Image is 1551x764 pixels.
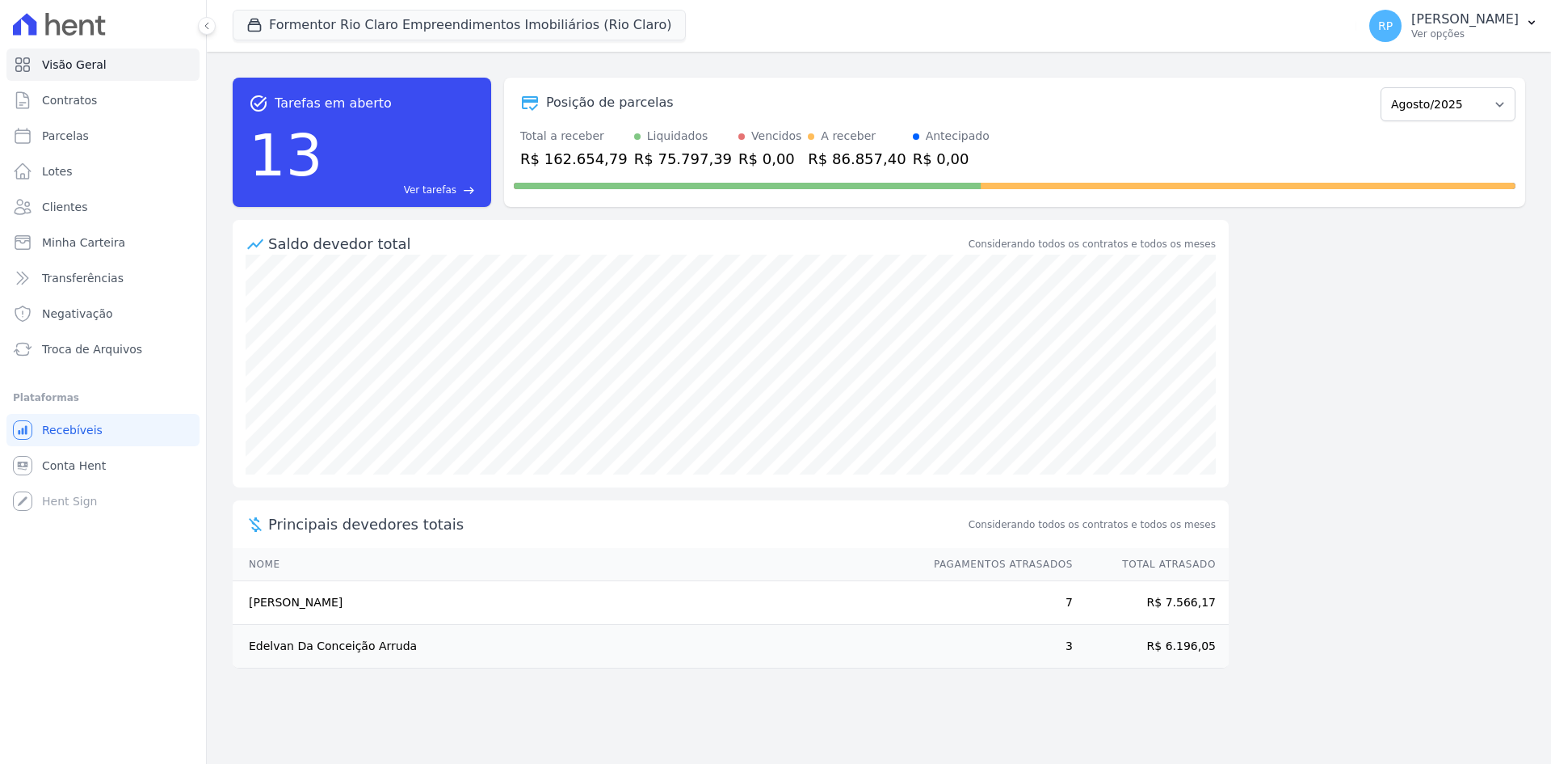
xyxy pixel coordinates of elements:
[42,199,87,215] span: Clientes
[1356,3,1551,49] button: RP [PERSON_NAME] Ver opções
[6,450,200,482] a: Conta Hent
[6,155,200,188] a: Lotes
[520,128,628,145] div: Total a receber
[233,625,918,669] td: Edelvan Da Conceição Arruda
[233,581,918,625] td: [PERSON_NAME]
[6,191,200,223] a: Clientes
[918,581,1074,625] td: 7
[6,262,200,294] a: Transferências
[1074,548,1229,581] th: Total Atrasado
[546,93,674,112] div: Posição de parcelas
[42,128,89,144] span: Parcelas
[634,148,732,170] div: R$ 75.797,39
[6,414,200,446] a: Recebíveis
[808,148,906,170] div: R$ 86.857,40
[249,113,323,197] div: 13
[6,298,200,330] a: Negativação
[42,270,124,286] span: Transferências
[42,92,97,108] span: Contratos
[404,183,456,197] span: Ver tarefas
[647,128,708,145] div: Liquidados
[42,341,142,357] span: Troca de Arquivos
[42,458,106,474] span: Conta Hent
[6,84,200,116] a: Contratos
[969,517,1216,532] span: Considerando todos os contratos e todos os meses
[751,128,801,145] div: Vencidos
[738,148,801,170] div: R$ 0,00
[918,625,1074,669] td: 3
[42,234,125,251] span: Minha Carteira
[42,422,103,438] span: Recebíveis
[330,183,475,197] a: Ver tarefas east
[926,128,990,145] div: Antecipado
[6,226,200,259] a: Minha Carteira
[268,233,965,255] div: Saldo devedor total
[969,237,1216,251] div: Considerando todos os contratos e todos os meses
[918,548,1074,581] th: Pagamentos Atrasados
[13,388,193,407] div: Plataformas
[275,94,392,113] span: Tarefas em aberto
[1411,11,1519,27] p: [PERSON_NAME]
[249,94,268,113] span: task_alt
[520,148,628,170] div: R$ 162.654,79
[42,57,107,73] span: Visão Geral
[913,148,990,170] div: R$ 0,00
[233,10,686,40] button: Formentor Rio Claro Empreendimentos Imobiliários (Rio Claro)
[42,306,113,322] span: Negativação
[42,163,73,179] span: Lotes
[6,333,200,365] a: Troca de Arquivos
[1074,581,1229,625] td: R$ 7.566,17
[6,49,200,81] a: Visão Geral
[6,120,200,152] a: Parcelas
[1074,625,1229,669] td: R$ 6.196,05
[268,513,965,535] span: Principais devedores totais
[463,184,475,196] span: east
[1378,20,1393,32] span: RP
[1411,27,1519,40] p: Ver opções
[233,548,918,581] th: Nome
[821,128,876,145] div: A receber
